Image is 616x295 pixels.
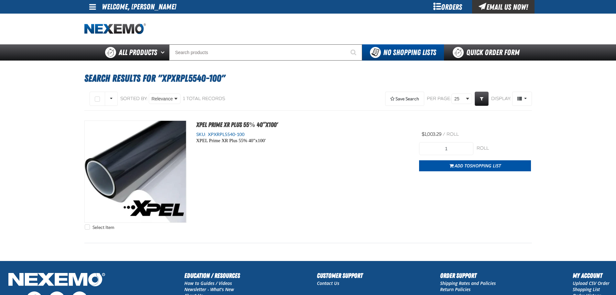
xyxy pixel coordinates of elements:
[6,271,107,290] img: Nexemo Logo
[183,96,225,102] div: 1 total records
[454,96,465,102] span: 25
[385,92,424,106] button: Expand or Collapse Saved Search drop-down to save a search query
[447,131,459,137] span: roll
[84,23,146,35] img: Nexemo logo
[84,70,532,87] h1: Search Results for "XPXRPL5540-100"
[85,121,186,222] : View Details of the XPEL Prime XR Plus 55% 40”x100'
[440,280,496,286] a: Shipping Rates and Policies
[85,121,186,222] img: XPEL Prime XR Plus 55% 40”x100'
[419,142,473,155] input: Product Quantity
[444,44,532,61] a: Quick Order Form
[85,224,114,231] label: Select Item
[470,163,501,169] span: Shopping List
[119,47,157,58] span: All Products
[84,23,146,35] a: Home
[440,286,470,292] a: Return Policies
[491,96,511,101] span: Display:
[477,145,531,152] div: roll
[422,131,441,137] span: $1,003.29
[120,96,148,101] span: Sorted By:
[346,44,362,61] button: Start Searching
[475,92,489,106] a: Expand or Collapse Grid Filters
[85,224,90,230] input: Select Item
[169,44,362,61] input: Search
[184,271,240,280] h2: Education / Resources
[443,131,445,137] span: /
[455,163,501,169] span: Add to
[383,48,436,57] span: No Shopping Lists
[573,286,600,292] a: Shopping List
[196,131,410,138] div: SKU:
[512,92,532,106] button: Product Grid Views Toolbar
[317,280,339,286] a: Contact Us
[317,271,363,280] h2: Customer Support
[158,44,169,61] button: Open All Products pages
[196,138,324,144] p: XPEL Prime XR Plus 55% 40”x100'
[427,96,451,102] span: Per page:
[184,280,232,286] a: How to Guides / Videos
[573,280,610,286] a: Upload CSV Order
[395,96,419,101] span: Save Search
[419,160,531,171] button: Add toShopping List
[196,121,278,129] a: XPEL Prime XR Plus 55% 40”x100'
[573,271,610,280] h2: My Account
[105,92,118,106] button: Rows selection options
[152,96,173,102] span: Relevance
[184,286,234,292] a: Newsletter - What's New
[206,132,244,137] span: XPXRPL5540-100
[362,44,444,61] button: You do not have available Shopping Lists. Open to Create a New List
[440,271,496,280] h2: Order Support
[513,92,532,106] span: Product Grid Views Toolbar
